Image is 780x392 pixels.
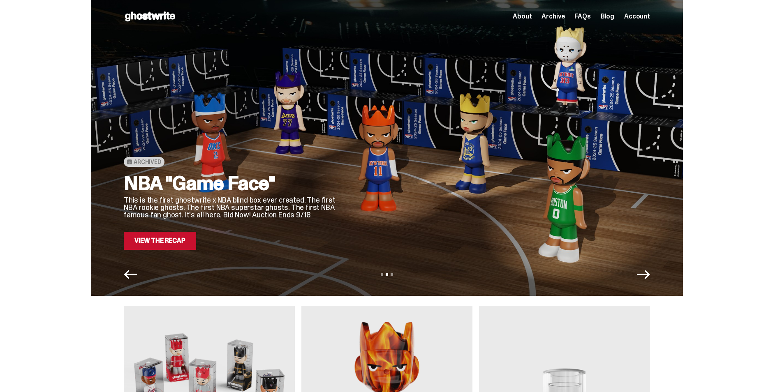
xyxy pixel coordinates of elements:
[124,268,137,281] button: Previous
[542,13,565,20] a: Archive
[381,273,383,276] button: View slide 1
[601,13,614,20] a: Blog
[391,273,393,276] button: View slide 3
[134,159,161,165] span: Archived
[124,173,338,193] h2: NBA "Game Face"
[513,13,532,20] a: About
[124,232,196,250] a: View the Recap
[124,196,338,219] p: This is the first ghostwrite x NBA blind box ever created. The first NBA rookie ghosts. The first...
[574,13,590,20] a: FAQs
[386,273,388,276] button: View slide 2
[624,13,650,20] a: Account
[637,268,650,281] button: Next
